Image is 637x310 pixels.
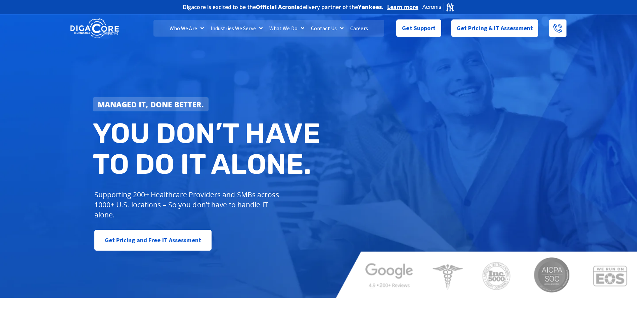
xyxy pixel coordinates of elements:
[98,99,204,109] strong: Managed IT, done better.
[105,234,201,247] span: Get Pricing and Free IT Assessment
[93,118,324,179] h2: You don’t have to do IT alone.
[94,230,212,251] a: Get Pricing and Free IT Assessment
[422,2,455,12] img: Acronis
[387,4,418,10] a: Learn more
[308,20,347,37] a: Contact Us
[266,20,308,37] a: What We Do
[457,21,533,35] span: Get Pricing & IT Assessment
[451,19,539,37] a: Get Pricing & IT Assessment
[207,20,266,37] a: Industries We Serve
[402,21,436,35] span: Get Support
[358,3,384,11] b: Yankees.
[94,190,282,220] p: Supporting 200+ Healthcare Providers and SMBs across 1000+ U.S. locations – So you don’t have to ...
[93,97,209,111] a: Managed IT, done better.
[256,3,300,11] b: Official Acronis
[70,18,119,39] img: DigaCore Technology Consulting
[153,20,384,37] nav: Menu
[166,20,207,37] a: Who We Are
[396,19,441,37] a: Get Support
[347,20,371,37] a: Careers
[183,4,384,10] h2: Digacore is excited to be the delivery partner of the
